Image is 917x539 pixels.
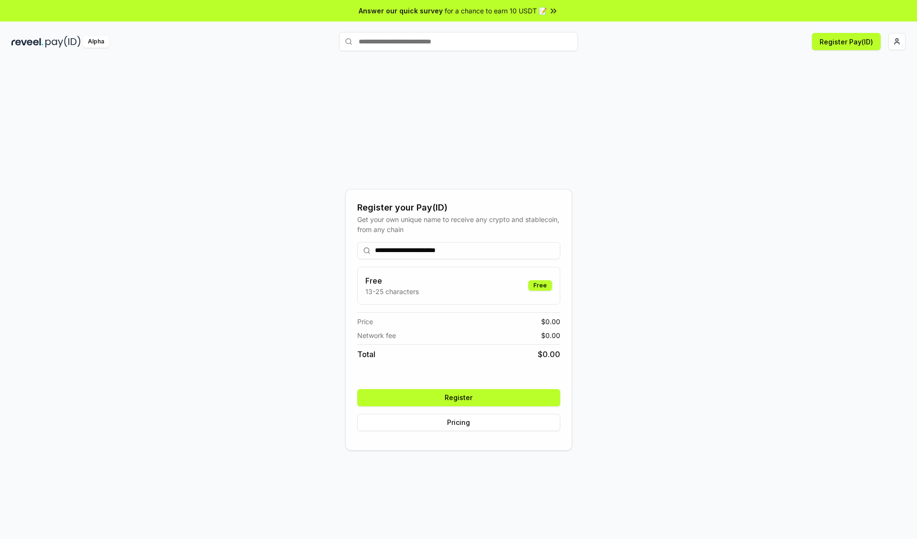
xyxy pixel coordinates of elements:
[365,286,419,296] p: 13-25 characters
[357,330,396,340] span: Network fee
[357,214,560,234] div: Get your own unique name to receive any crypto and stablecoin, from any chain
[541,330,560,340] span: $ 0.00
[359,6,443,16] span: Answer our quick survey
[365,275,419,286] h3: Free
[528,280,552,291] div: Free
[541,317,560,327] span: $ 0.00
[357,414,560,431] button: Pricing
[83,36,109,48] div: Alpha
[812,33,881,50] button: Register Pay(ID)
[11,36,43,48] img: reveel_dark
[45,36,81,48] img: pay_id
[445,6,547,16] span: for a chance to earn 10 USDT 📝
[357,201,560,214] div: Register your Pay(ID)
[357,349,375,360] span: Total
[357,317,373,327] span: Price
[357,389,560,406] button: Register
[538,349,560,360] span: $ 0.00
